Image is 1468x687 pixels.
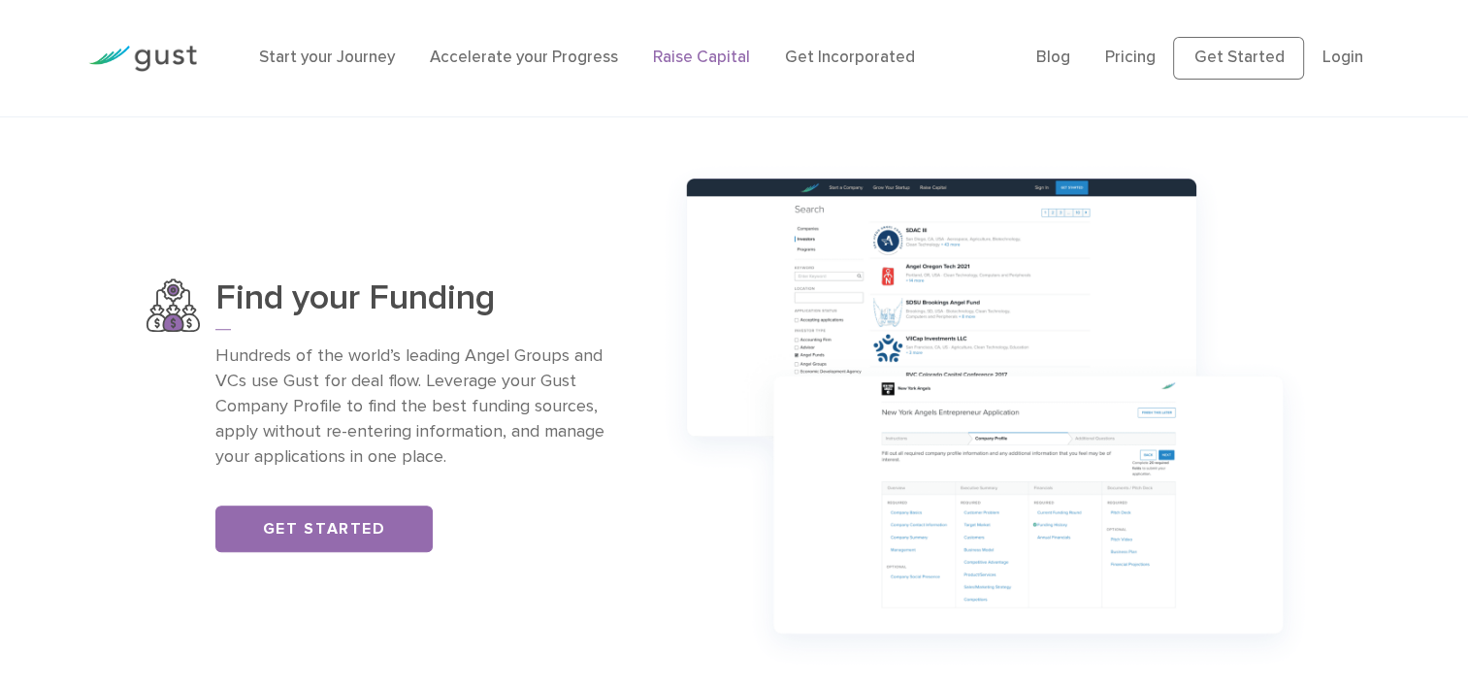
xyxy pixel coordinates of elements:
[88,46,197,72] img: Gust Logo
[1036,48,1070,67] a: Blog
[653,48,750,67] a: Raise Capital
[259,48,395,67] a: Start your Journey
[430,48,618,67] a: Accelerate your Progress
[215,506,433,552] a: Get Started
[785,48,915,67] a: Get Incorporated
[147,278,200,332] img: Find Your Funding
[215,278,619,330] h3: Find your Funding
[648,149,1321,680] img: Group 1147
[1173,37,1304,80] a: Get Started
[215,343,619,470] p: Hundreds of the world’s leading Angel Groups and VCs use Gust for deal flow. Leverage your Gust C...
[1105,48,1156,67] a: Pricing
[1321,48,1362,67] a: Login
